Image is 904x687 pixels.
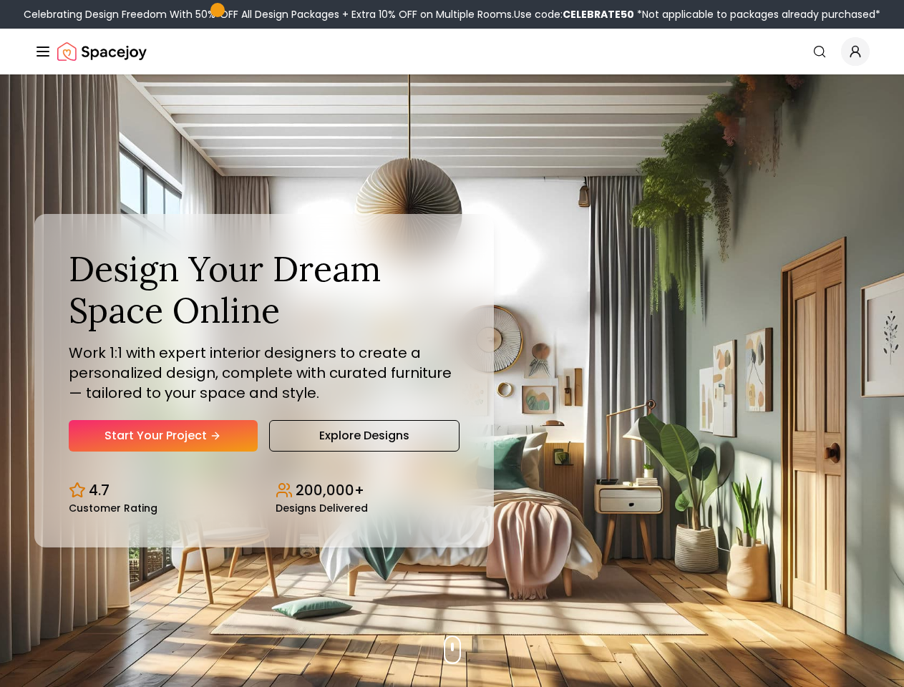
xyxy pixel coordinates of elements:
nav: Global [34,29,870,74]
h1: Design Your Dream Space Online [69,248,460,331]
div: Celebrating Design Freedom With 50% OFF All Design Packages + Extra 10% OFF on Multiple Rooms. [24,7,880,21]
small: Designs Delivered [276,503,368,513]
p: Work 1:1 with expert interior designers to create a personalized design, complete with curated fu... [69,343,460,403]
div: Design stats [69,469,460,513]
p: 200,000+ [296,480,364,500]
p: 4.7 [89,480,110,500]
b: CELEBRATE50 [563,7,634,21]
img: Spacejoy Logo [57,37,147,66]
a: Explore Designs [269,420,460,452]
small: Customer Rating [69,503,157,513]
a: Start Your Project [69,420,258,452]
span: *Not applicable to packages already purchased* [634,7,880,21]
a: Spacejoy [57,37,147,66]
span: Use code: [514,7,634,21]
